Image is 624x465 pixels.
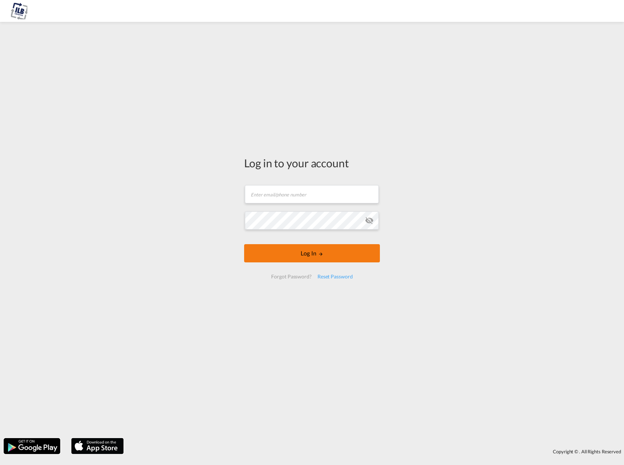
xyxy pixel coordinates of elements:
input: Enter email/phone number [245,185,379,203]
img: google.png [3,437,61,455]
md-icon: icon-eye-off [365,216,374,225]
div: Log in to your account [244,155,380,171]
div: Reset Password [315,270,356,283]
button: LOGIN [244,244,380,262]
div: Copyright © . All Rights Reserved [127,445,624,458]
img: 625ebc90a5f611efb2de8361e036ac32.png [11,3,27,19]
div: Forgot Password? [268,270,314,283]
img: apple.png [70,437,124,455]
